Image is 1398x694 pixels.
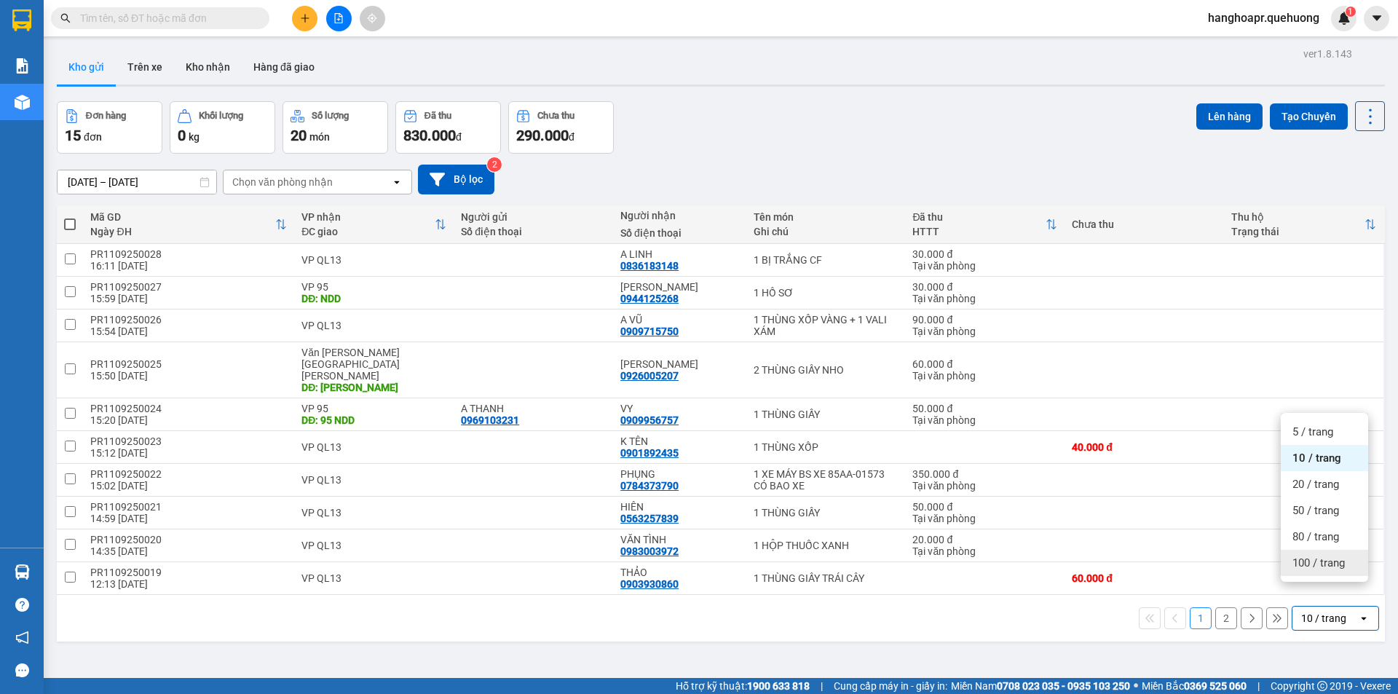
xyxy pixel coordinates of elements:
[620,545,679,557] div: 0983003972
[912,248,1057,260] div: 30.000 đ
[292,6,317,31] button: plus
[199,111,243,121] div: Khối lượng
[754,314,899,337] div: 1 THÙNG XỐP VÀNG + 1 VALI XÁM
[301,320,446,331] div: VP QL13
[1072,572,1217,584] div: 60.000 đ
[90,501,287,513] div: PR1109250021
[301,382,446,393] div: DĐ: TÂN PHÚ
[620,370,679,382] div: 0926005207
[1134,683,1138,689] span: ⚪️
[90,534,287,545] div: PR1109250020
[84,131,102,143] span: đơn
[951,678,1130,694] span: Miền Nam
[1190,607,1212,629] button: 1
[301,572,446,584] div: VP QL13
[283,101,388,154] button: Số lượng20món
[1346,7,1356,17] sup: 1
[1196,103,1263,130] button: Lên hàng
[291,127,307,144] span: 20
[301,540,446,551] div: VP QL13
[90,293,287,304] div: 15:59 [DATE]
[418,165,494,194] button: Bộ lọc
[912,226,1046,237] div: HTTT
[912,358,1057,370] div: 60.000 đ
[620,567,738,578] div: THẢO
[912,414,1057,426] div: Tại văn phòng
[620,513,679,524] div: 0563257839
[461,211,606,223] div: Người gửi
[461,226,606,237] div: Số điện thoại
[12,9,31,31] img: logo-vxr
[301,226,435,237] div: ĐC giao
[90,468,287,480] div: PR1109250022
[301,403,446,414] div: VP 95
[1317,681,1327,691] span: copyright
[242,50,326,84] button: Hàng đã giao
[754,211,899,223] div: Tên món
[1270,103,1348,130] button: Tạo Chuyến
[1370,12,1383,25] span: caret-down
[309,131,330,143] span: món
[754,364,899,376] div: 2 THÙNG GIẤY NHO
[620,314,738,326] div: A VŨ
[912,314,1057,326] div: 90.000 đ
[620,403,738,414] div: VY
[90,435,287,447] div: PR1109250023
[1231,211,1365,223] div: Thu hộ
[301,211,435,223] div: VP nhận
[301,414,446,426] div: DĐ: 95 NDD
[1281,413,1368,582] ul: Menu
[1338,12,1351,25] img: icon-new-feature
[90,248,287,260] div: PR1109250028
[395,101,501,154] button: Đã thu830.000đ
[90,545,287,557] div: 14:35 [DATE]
[1257,678,1260,694] span: |
[620,326,679,337] div: 0909715750
[90,414,287,426] div: 15:20 [DATE]
[1292,503,1339,518] span: 50 / trang
[90,281,287,293] div: PR1109250027
[1292,529,1339,544] span: 80 / trang
[90,447,287,459] div: 15:12 [DATE]
[912,501,1057,513] div: 50.000 đ
[508,101,614,154] button: Chưa thu290.000đ
[456,131,462,143] span: đ
[754,480,899,492] div: CÓ BAO XE
[754,507,899,518] div: 1 THÙNG GIẤY
[912,403,1057,414] div: 50.000 đ
[912,281,1057,293] div: 30.000 đ
[620,501,738,513] div: HIÊN
[1292,451,1341,465] span: 10 / trang
[301,254,446,266] div: VP QL13
[620,435,738,447] div: K TÊN
[754,409,899,420] div: 1 THÙNG GIẤY
[997,680,1130,692] strong: 0708 023 035 - 0935 103 250
[300,13,310,23] span: plus
[90,211,275,223] div: Mã GD
[912,293,1057,304] div: Tại văn phòng
[620,260,679,272] div: 0836183148
[1072,441,1217,453] div: 40.000 đ
[620,480,679,492] div: 0784373790
[620,248,738,260] div: A LINH
[620,468,738,480] div: PHỤNG
[424,111,451,121] div: Đã thu
[178,127,186,144] span: 0
[301,281,446,293] div: VP 95
[1358,612,1370,624] svg: open
[1196,9,1331,27] span: hanghoapr.quehuong
[537,111,574,121] div: Chưa thu
[676,678,810,694] span: Hỗ trợ kỹ thuật:
[754,441,899,453] div: 1 THÙNG XỐP
[90,314,287,326] div: PR1109250026
[754,254,899,266] div: 1 BỊ TRẮNG CF
[620,281,738,293] div: DUY TUẤN
[905,205,1065,244] th: Toggle SortBy
[912,513,1057,524] div: Tại văn phòng
[912,260,1057,272] div: Tại văn phòng
[620,414,679,426] div: 0909956757
[57,50,116,84] button: Kho gửi
[301,347,446,382] div: Văn [PERSON_NAME][GEOGRAPHIC_DATA][PERSON_NAME]
[15,663,29,677] span: message
[15,95,30,110] img: warehouse-icon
